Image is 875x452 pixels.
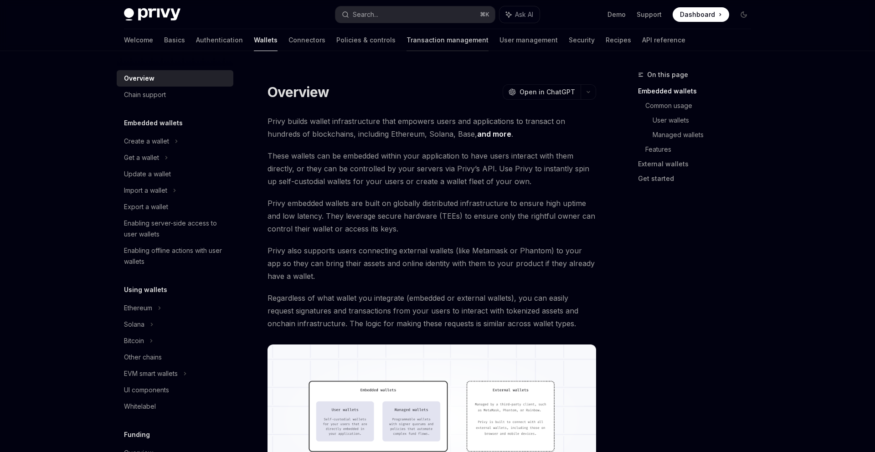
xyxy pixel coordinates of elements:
[607,10,626,19] a: Demo
[268,197,596,235] span: Privy embedded wallets are built on globally distributed infrastructure to ensure high uptime and...
[569,29,595,51] a: Security
[268,149,596,188] span: These wallets can be embedded within your application to have users interact with them directly, ...
[124,303,152,313] div: Ethereum
[254,29,278,51] a: Wallets
[124,218,228,240] div: Enabling server-side access to user wallets
[499,6,540,23] button: Ask AI
[736,7,751,22] button: Toggle dark mode
[638,171,758,186] a: Get started
[268,244,596,282] span: Privy also supports users connecting external wallets (like Metamask or Phantom) to your app so t...
[124,73,154,84] div: Overview
[407,29,489,51] a: Transaction management
[268,115,596,140] span: Privy builds wallet infrastructure that empowers users and applications to transact on hundreds o...
[117,349,233,365] a: Other chains
[499,29,558,51] a: User management
[124,401,156,412] div: Whitelabel
[288,29,325,51] a: Connectors
[268,84,329,100] h1: Overview
[124,319,144,330] div: Solana
[124,201,168,212] div: Export a wallet
[653,128,758,142] a: Managed wallets
[480,11,489,18] span: ⌘ K
[117,87,233,103] a: Chain support
[335,6,495,23] button: Search...⌘K
[124,89,166,100] div: Chain support
[117,242,233,270] a: Enabling offline actions with user wallets
[645,142,758,157] a: Features
[606,29,631,51] a: Recipes
[124,8,180,21] img: dark logo
[124,169,171,180] div: Update a wallet
[124,335,144,346] div: Bitcoin
[117,382,233,398] a: UI components
[124,385,169,395] div: UI components
[124,152,159,163] div: Get a wallet
[645,98,758,113] a: Common usage
[638,157,758,171] a: External wallets
[680,10,715,19] span: Dashboard
[124,185,167,196] div: Import a wallet
[642,29,685,51] a: API reference
[117,215,233,242] a: Enabling server-side access to user wallets
[268,292,596,330] span: Regardless of what wallet you integrate (embedded or external wallets), you can easily request si...
[124,352,162,363] div: Other chains
[673,7,729,22] a: Dashboard
[117,70,233,87] a: Overview
[637,10,662,19] a: Support
[196,29,243,51] a: Authentication
[124,118,183,128] h5: Embedded wallets
[124,136,169,147] div: Create a wallet
[117,166,233,182] a: Update a wallet
[520,87,575,97] span: Open in ChatGPT
[477,129,511,139] a: and more
[653,113,758,128] a: User wallets
[638,84,758,98] a: Embedded wallets
[515,10,533,19] span: Ask AI
[164,29,185,51] a: Basics
[124,245,228,267] div: Enabling offline actions with user wallets
[124,429,150,440] h5: Funding
[117,199,233,215] a: Export a wallet
[647,69,688,80] span: On this page
[124,284,167,295] h5: Using wallets
[503,84,581,100] button: Open in ChatGPT
[117,398,233,415] a: Whitelabel
[336,29,396,51] a: Policies & controls
[124,368,178,379] div: EVM smart wallets
[124,29,153,51] a: Welcome
[353,9,378,20] div: Search...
